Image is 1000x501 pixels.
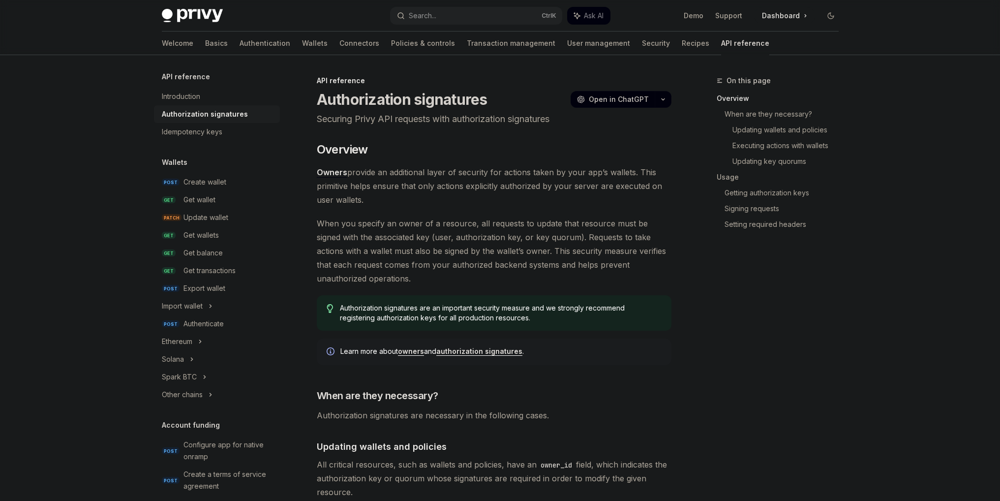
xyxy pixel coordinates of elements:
span: When you specify an owner of a resource, all requests to update that resource must be signed with... [317,217,671,285]
div: Create a terms of service agreement [183,469,274,492]
span: POST [162,320,180,328]
a: Updating key quorums [732,154,847,169]
a: PATCHUpdate wallet [154,209,280,226]
a: Setting required headers [725,217,847,232]
a: GETGet wallet [154,191,280,209]
a: GETGet transactions [154,262,280,280]
a: Transaction management [467,31,555,55]
div: Authorization signatures [162,108,248,120]
a: POSTAuthenticate [154,315,280,333]
span: On this page [727,75,771,87]
span: provide an additional layer of security for actions taken by your app’s wallets. This primitive h... [317,165,671,207]
a: Getting authorization keys [725,185,847,201]
svg: Tip [327,304,333,313]
a: Idempotency keys [154,123,280,141]
svg: Info [327,347,336,357]
span: Learn more about and . [340,346,662,356]
span: Updating wallets and policies [317,440,447,453]
button: Open in ChatGPT [571,91,655,108]
p: Securing Privy API requests with authorization signatures [317,112,671,126]
span: Authorization signatures are necessary in the following cases. [317,408,671,422]
div: Search... [409,10,436,22]
a: When are they necessary? [725,106,847,122]
a: POSTCreate a terms of service agreement [154,466,280,495]
div: Configure app for native onramp [183,439,274,463]
div: Export wallet [183,282,225,294]
a: Basics [205,31,228,55]
a: Demo [684,11,703,21]
div: Import wallet [162,300,203,312]
a: Welcome [162,31,193,55]
a: Wallets [302,31,328,55]
div: Other chains [162,389,203,401]
a: Overview [717,91,847,106]
a: API reference [721,31,769,55]
a: Updating wallets and policies [732,122,847,138]
a: Authorization signatures [154,105,280,123]
div: Spark BTC [162,371,197,383]
a: POSTExport wallet [154,280,280,297]
span: POST [162,285,180,292]
a: owners [398,347,424,356]
span: Ctrl K [542,12,556,20]
div: Update wallet [183,212,228,223]
button: Search...CtrlK [390,7,562,25]
a: Introduction [154,88,280,105]
div: API reference [317,76,671,86]
div: Idempotency keys [162,126,222,138]
a: Usage [717,169,847,185]
span: POST [162,447,180,455]
div: Get wallets [183,229,219,241]
span: All critical resources, such as wallets and policies, have an field, which indicates the authoriz... [317,458,671,499]
img: dark logo [162,9,223,23]
span: GET [162,232,176,239]
span: PATCH [162,214,182,221]
a: Policies & controls [391,31,455,55]
div: Get transactions [183,265,236,277]
a: Executing actions with wallets [732,138,847,154]
a: User management [567,31,630,55]
a: Recipes [682,31,709,55]
div: Get balance [183,247,223,259]
div: Create wallet [183,176,226,188]
span: Ask AI [584,11,604,21]
span: Overview [317,142,368,157]
span: POST [162,477,180,484]
button: Ask AI [567,7,610,25]
a: Support [715,11,742,21]
a: GETGet balance [154,244,280,262]
span: POST [162,179,180,186]
span: Open in ChatGPT [589,94,649,104]
a: Owners [317,167,347,178]
a: POSTCreate wallet [154,173,280,191]
h5: API reference [162,71,210,83]
div: Get wallet [183,194,215,206]
code: owner_id [537,460,576,470]
span: When are they necessary? [317,389,438,403]
a: Dashboard [754,8,815,24]
h5: Wallets [162,157,187,168]
a: Signing requests [725,201,847,217]
a: Security [642,31,670,55]
button: Toggle dark mode [823,8,839,24]
a: POSTConfigure app for native onramp [154,436,280,466]
span: GET [162,267,176,275]
h5: Account funding [162,419,220,431]
span: Dashboard [762,11,800,21]
div: Ethereum [162,336,192,347]
div: Authenticate [183,318,224,330]
div: Introduction [162,91,200,102]
a: Connectors [339,31,379,55]
span: GET [162,196,176,204]
a: GETGet wallets [154,226,280,244]
div: Solana [162,353,184,365]
a: Authentication [240,31,290,55]
span: Authorization signatures are an important security measure and we strongly recommend registering ... [340,303,661,323]
a: authorization signatures [436,347,522,356]
span: GET [162,250,176,257]
h1: Authorization signatures [317,91,487,108]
